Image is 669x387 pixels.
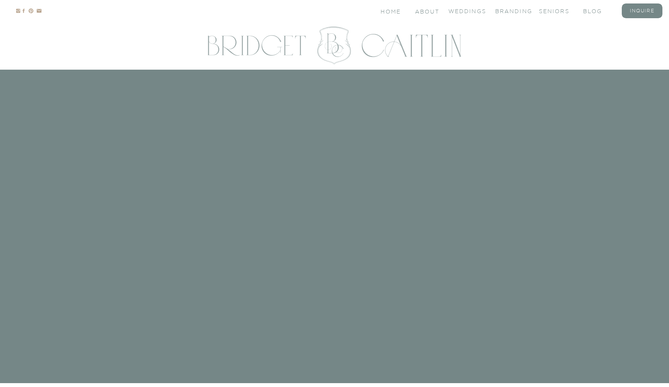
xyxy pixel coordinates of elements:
a: About [415,8,438,14]
a: branding [495,7,526,14]
a: Weddings [448,7,479,14]
a: inquire [627,7,658,14]
a: Home [381,8,402,14]
a: blog [583,7,614,14]
a: seniors [539,7,570,14]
